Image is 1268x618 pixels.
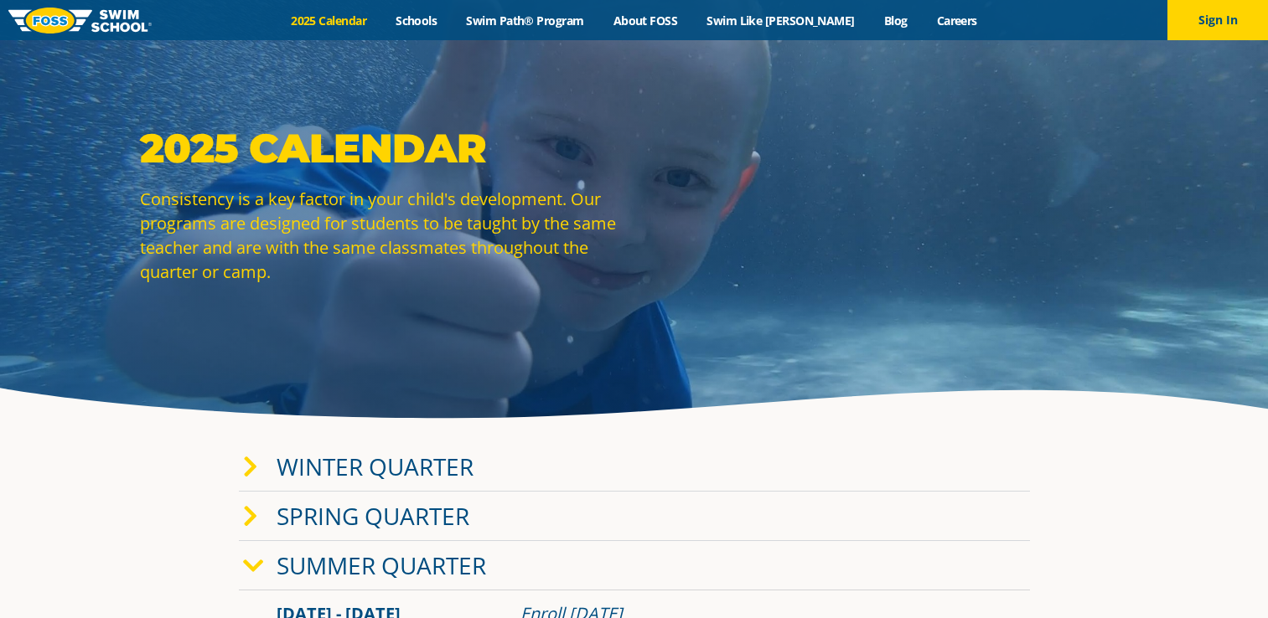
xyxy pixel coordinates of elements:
[598,13,692,28] a: About FOSS
[140,124,486,173] strong: 2025 Calendar
[452,13,598,28] a: Swim Path® Program
[8,8,152,33] img: FOSS Swim School Logo
[277,13,381,28] a: 2025 Calendar
[381,13,452,28] a: Schools
[277,451,474,482] a: Winter Quarter
[140,187,626,284] p: Consistency is a key factor in your child's development. Our programs are designed for students t...
[922,13,991,28] a: Careers
[277,500,469,532] a: Spring Quarter
[692,13,870,28] a: Swim Like [PERSON_NAME]
[869,13,922,28] a: Blog
[277,549,486,581] a: Summer Quarter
